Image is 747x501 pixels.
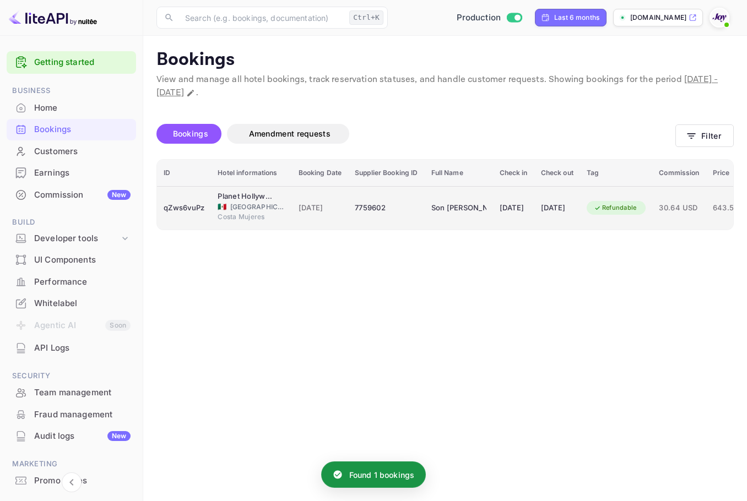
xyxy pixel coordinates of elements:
[355,199,418,217] div: 7759602
[34,297,131,310] div: Whitelabel
[62,472,82,492] button: Collapse navigation
[630,13,686,23] p: [DOMAIN_NAME]
[34,145,131,158] div: Customers
[7,184,136,205] a: CommissionNew
[34,254,131,266] div: UI Components
[349,10,383,25] div: Ctrl+K
[7,337,136,358] a: API Logs
[652,160,706,187] th: Commission
[431,199,486,217] div: Son Vuong
[299,202,342,214] span: [DATE]
[7,249,136,270] a: UI Components
[164,199,204,217] div: qZws6vuPz
[541,199,573,217] div: [DATE]
[7,271,136,293] div: Performance
[211,160,291,187] th: Hotel informations
[580,160,653,187] th: Tag
[7,141,136,162] div: Customers
[7,229,136,248] div: Developer tools
[34,167,131,179] div: Earnings
[7,249,136,271] div: UI Components
[34,102,131,115] div: Home
[7,162,136,184] div: Earnings
[34,475,131,487] div: Promo codes
[34,123,131,136] div: Bookings
[711,9,728,26] img: With Joy
[157,160,211,187] th: ID
[587,201,644,215] div: Refundable
[452,12,527,24] div: Switch to Sandbox mode
[34,232,120,245] div: Developer tools
[493,160,534,187] th: Check in
[7,293,136,314] div: Whitelabel
[218,203,226,210] span: Mexico
[156,124,675,144] div: account-settings tabs
[156,74,718,99] span: [DATE] - [DATE]
[7,337,136,359] div: API Logs
[7,426,136,447] div: Audit logsNew
[7,141,136,161] a: Customers
[7,370,136,382] span: Security
[178,7,345,29] input: Search (e.g. bookings, documentation)
[7,184,136,206] div: CommissionNew
[7,293,136,313] a: Whitelabel
[659,202,699,214] span: 30.64 USD
[425,160,493,187] th: Full Name
[34,342,131,355] div: API Logs
[348,160,424,187] th: Supplier Booking ID
[7,216,136,228] span: Build
[292,160,349,187] th: Booking Date
[185,88,196,99] button: Change date range
[34,409,131,421] div: Fraud management
[7,382,136,404] div: Team management
[230,202,285,212] span: [GEOGRAPHIC_DATA]
[34,430,131,443] div: Audit logs
[173,129,208,138] span: Bookings
[156,73,734,100] p: View and manage all hotel bookings, track reservation statuses, and handle customer requests. Sho...
[7,404,136,426] div: Fraud management
[554,13,599,23] div: Last 6 months
[7,271,136,292] a: Performance
[107,431,131,441] div: New
[675,124,734,147] button: Filter
[7,51,136,74] div: Getting started
[9,9,97,26] img: LiteAPI logo
[7,119,136,139] a: Bookings
[7,162,136,183] a: Earnings
[7,119,136,140] div: Bookings
[7,426,136,446] a: Audit logsNew
[7,85,136,97] span: Business
[7,382,136,402] a: Team management
[7,470,136,491] a: Promo codes
[218,191,273,202] div: Planet Hollywood Adult Scene Cancun, An Autograph Collection All Inclusive Resort - Adults Only
[34,189,131,202] div: Commission
[7,97,136,119] div: Home
[34,276,131,288] div: Performance
[107,190,131,200] div: New
[7,97,136,118] a: Home
[34,56,131,69] a: Getting started
[34,386,131,399] div: Team management
[218,212,273,222] span: Costa Mujeres
[7,470,136,492] div: Promo codes
[156,49,734,71] p: Bookings
[500,199,528,217] div: [DATE]
[7,404,136,424] a: Fraud management
[534,160,580,187] th: Check out
[349,469,414,481] p: Found 1 bookings
[457,12,501,24] span: Production
[249,129,331,138] span: Amendment requests
[7,458,136,470] span: Marketing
